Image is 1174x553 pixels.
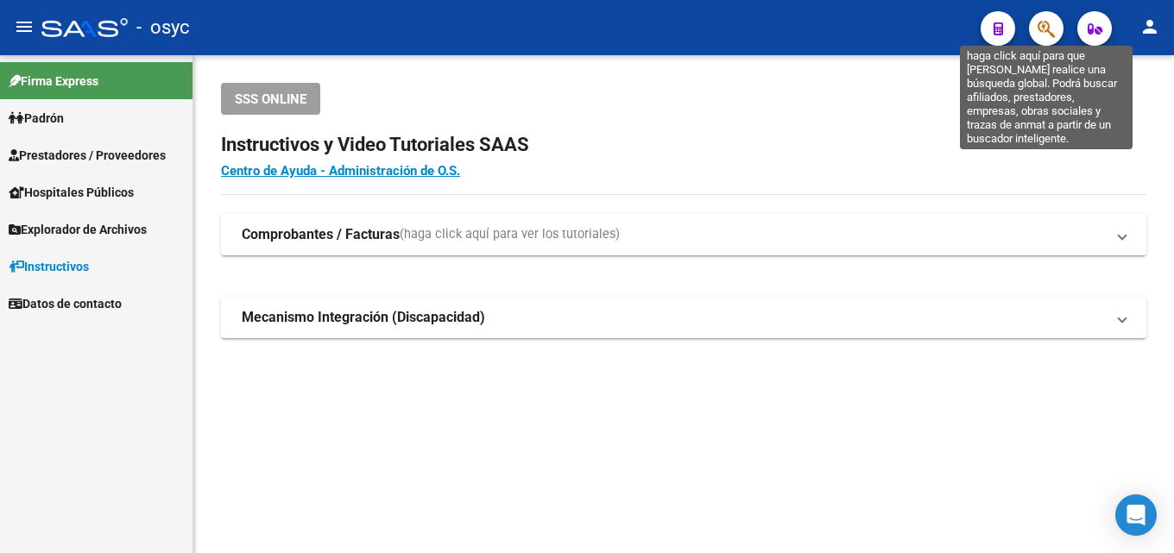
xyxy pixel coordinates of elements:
span: SSS ONLINE [235,91,306,107]
span: Datos de contacto [9,294,122,313]
span: Firma Express [9,72,98,91]
div: Open Intercom Messenger [1115,494,1157,536]
mat-icon: person [1139,16,1160,37]
span: Instructivos [9,257,89,276]
span: Padrón [9,109,64,128]
span: (haga click aquí para ver los tutoriales) [400,225,620,244]
strong: Mecanismo Integración (Discapacidad) [242,308,485,327]
mat-expansion-panel-header: Mecanismo Integración (Discapacidad) [221,297,1146,338]
mat-expansion-panel-header: Comprobantes / Facturas(haga click aquí para ver los tutoriales) [221,214,1146,255]
button: SSS ONLINE [221,83,320,115]
mat-icon: menu [14,16,35,37]
h2: Instructivos y Video Tutoriales SAAS [221,129,1146,161]
span: Explorador de Archivos [9,220,147,239]
span: Hospitales Públicos [9,183,134,202]
strong: Comprobantes / Facturas [242,225,400,244]
span: - osyc [136,9,190,47]
span: Prestadores / Proveedores [9,146,166,165]
a: Centro de Ayuda - Administración de O.S. [221,163,460,179]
